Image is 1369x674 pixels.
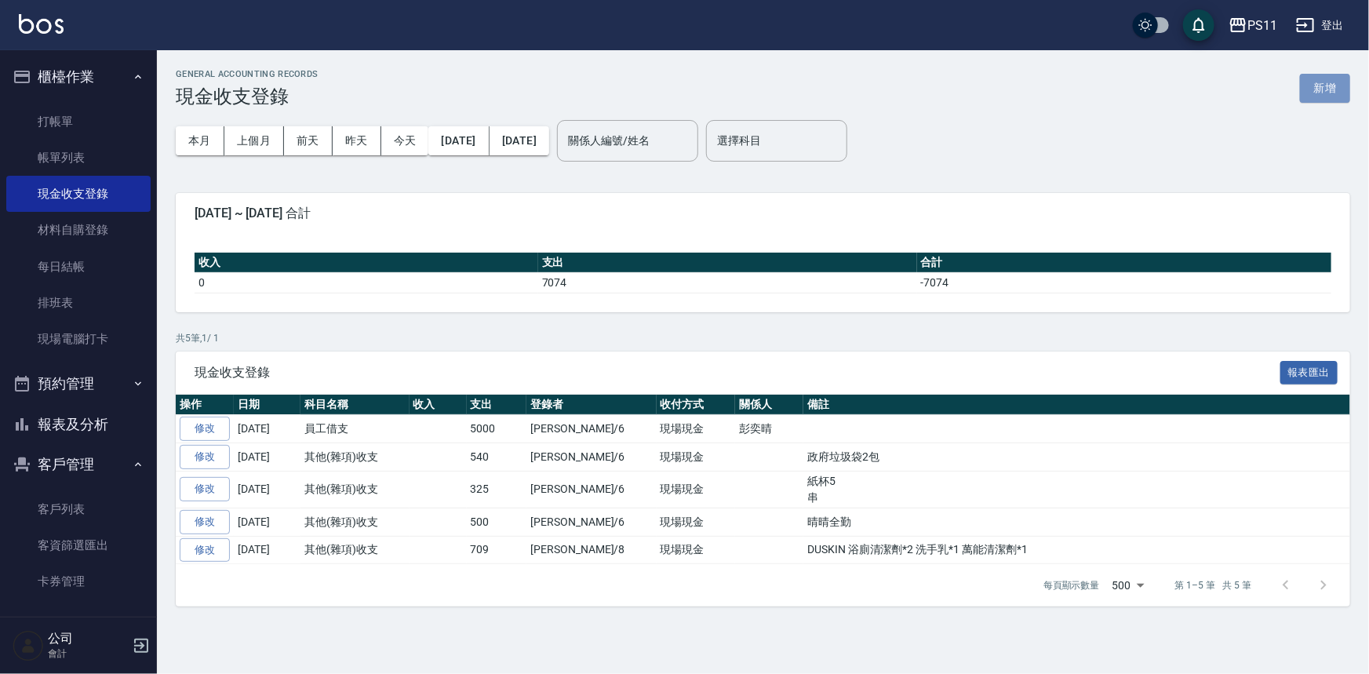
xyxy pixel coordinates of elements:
td: 其他(雜項)收支 [300,443,410,472]
a: 修改 [180,510,230,534]
span: [DATE] ~ [DATE] 合計 [195,206,1331,221]
a: 修改 [180,477,230,501]
td: 325 [467,471,527,508]
button: 報表及分析 [6,404,151,445]
button: 今天 [381,126,429,155]
td: [DATE] [234,471,300,508]
td: [DATE] [234,536,300,564]
th: 收入 [195,253,538,273]
a: 客資篩選匯出 [6,527,151,563]
p: 每頁顯示數量 [1043,578,1100,592]
th: 關係人 [735,395,803,415]
button: PS11 [1222,9,1283,42]
th: 支出 [467,395,527,415]
a: 材料自購登錄 [6,212,151,248]
th: 合計 [917,253,1331,273]
a: 卡券管理 [6,563,151,599]
td: [PERSON_NAME]/8 [526,536,656,564]
a: 排班表 [6,285,151,321]
td: 其他(雜項)收支 [300,471,410,508]
button: [DATE] [490,126,549,155]
a: 新增 [1300,80,1350,95]
td: 員工借支 [300,415,410,443]
a: 報表匯出 [1280,364,1338,379]
a: 每日結帳 [6,249,151,285]
button: 行銷工具 [6,607,151,647]
td: 7074 [538,272,917,293]
button: [DATE] [428,126,489,155]
td: 540 [467,443,527,472]
button: 本月 [176,126,224,155]
th: 日期 [234,395,300,415]
th: 收付方式 [657,395,736,415]
td: 其他(雜項)收支 [300,536,410,564]
th: 收入 [410,395,467,415]
td: [DATE] [234,443,300,472]
td: 現場現金 [657,443,736,472]
a: 帳單列表 [6,140,151,176]
td: [PERSON_NAME]/6 [526,443,656,472]
a: 現金收支登錄 [6,176,151,212]
td: 現場現金 [657,471,736,508]
button: 昨天 [333,126,381,155]
td: 現場現金 [657,508,736,536]
td: [PERSON_NAME]/6 [526,471,656,508]
td: 彭奕晴 [735,415,803,443]
button: 新增 [1300,74,1350,103]
td: -7074 [917,272,1331,293]
th: 備註 [803,395,1350,415]
td: 500 [467,508,527,536]
button: 客戶管理 [6,444,151,485]
button: 前天 [284,126,333,155]
td: [DATE] [234,508,300,536]
button: 櫃檯作業 [6,56,151,97]
img: Logo [19,14,64,34]
a: 修改 [180,417,230,441]
a: 打帳單 [6,104,151,140]
div: PS11 [1247,16,1277,35]
p: 共 5 筆, 1 / 1 [176,331,1350,345]
th: 科目名稱 [300,395,410,415]
button: save [1183,9,1214,41]
th: 操作 [176,395,234,415]
button: 預約管理 [6,363,151,404]
th: 支出 [538,253,917,273]
td: [PERSON_NAME]/6 [526,415,656,443]
td: 現場現金 [657,415,736,443]
td: 其他(雜項)收支 [300,508,410,536]
div: 500 [1106,564,1150,607]
p: 會計 [48,647,128,661]
td: 0 [195,272,538,293]
span: 現金收支登錄 [195,365,1280,381]
h3: 現金收支登錄 [176,86,319,107]
h5: 公司 [48,631,128,647]
th: 登錄者 [526,395,656,415]
button: 登出 [1290,11,1350,40]
a: 修改 [180,538,230,563]
a: 客戶列表 [6,491,151,527]
td: [PERSON_NAME]/6 [526,508,656,536]
td: 709 [467,536,527,564]
button: 報表匯出 [1280,361,1338,385]
td: 現場現金 [657,536,736,564]
td: 紙杯5 串 [803,471,1350,508]
p: 第 1–5 筆 共 5 筆 [1175,578,1251,592]
a: 修改 [180,445,230,469]
td: 晴晴全勤 [803,508,1350,536]
h2: GENERAL ACCOUNTING RECORDS [176,69,319,79]
img: Person [13,630,44,661]
button: 上個月 [224,126,284,155]
td: DUSKIN 浴廁清潔劑*2 洗手乳*1 萬能清潔劑*1 [803,536,1350,564]
td: [DATE] [234,415,300,443]
td: 5000 [467,415,527,443]
td: 政府垃圾袋2包 [803,443,1350,472]
a: 現場電腦打卡 [6,321,151,357]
